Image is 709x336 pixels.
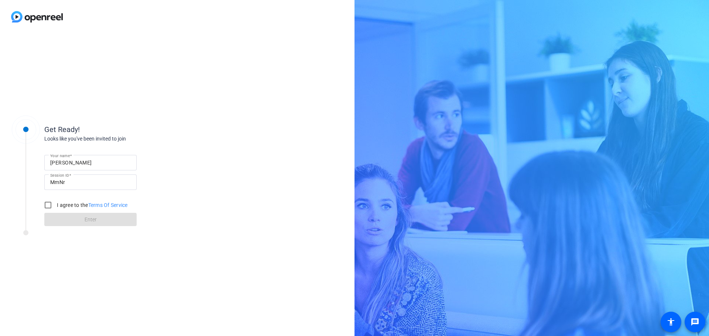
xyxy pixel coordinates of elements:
[44,124,192,135] div: Get Ready!
[50,153,70,158] mat-label: Your name
[88,202,128,208] a: Terms Of Service
[667,318,675,326] mat-icon: accessibility
[44,135,192,143] div: Looks like you've been invited to join
[691,318,699,326] mat-icon: message
[55,201,128,209] label: I agree to the
[50,173,69,177] mat-label: Session ID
